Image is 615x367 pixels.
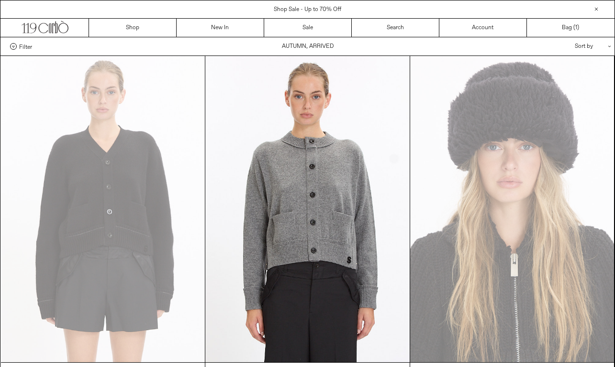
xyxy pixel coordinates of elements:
[575,23,579,32] span: )
[1,56,205,362] img: Sacai Cashmere Knit Cardigan in black
[575,24,577,32] span: 1
[352,19,439,37] a: Search
[439,19,527,37] a: Account
[264,19,352,37] a: Sale
[527,19,615,37] a: Bag ()
[274,6,341,13] a: Shop Sale - Up to 70% Off
[177,19,264,37] a: New In
[410,56,615,362] img: Sacai’s puffy beanie
[19,43,32,50] span: Filter
[89,19,177,37] a: Shop
[519,37,605,56] div: Sort by
[205,56,410,362] img: Sacai Wool Knit Cardigan in gray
